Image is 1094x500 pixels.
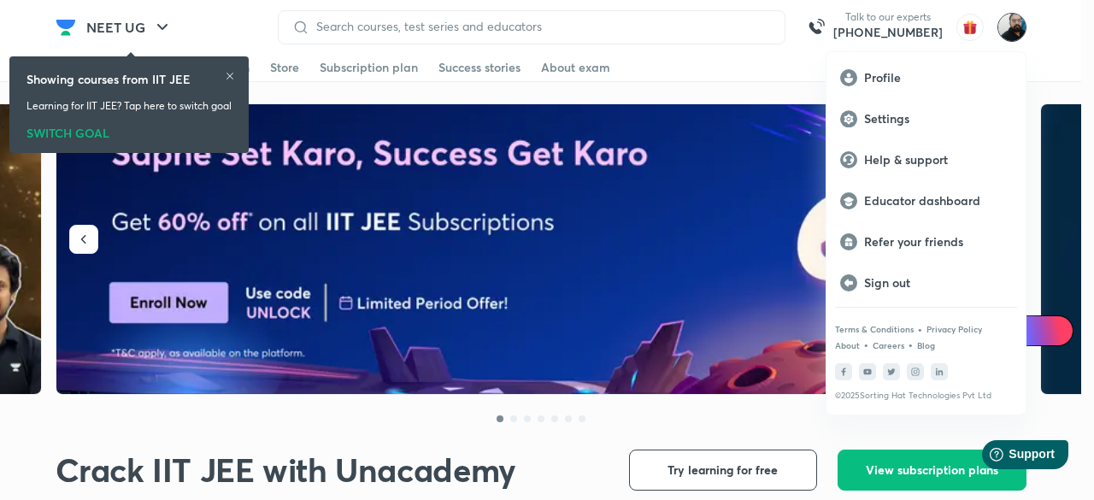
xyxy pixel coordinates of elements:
p: Profile [864,70,1012,85]
p: © 2025 Sorting Hat Technologies Pvt Ltd [835,391,1017,401]
p: Sign out [864,275,1012,291]
a: Careers [873,340,904,350]
a: Privacy Policy [926,324,982,334]
div: • [908,337,914,352]
a: Blog [917,340,935,350]
p: Educator dashboard [864,193,1012,209]
a: Terms & Conditions [835,324,914,334]
a: Refer your friends [826,221,1026,262]
a: Help & support [826,139,1026,180]
p: Settings [864,111,1012,126]
a: Settings [826,98,1026,139]
p: Help & support [864,152,1012,168]
div: • [917,321,923,337]
div: • [863,337,869,352]
p: Refer your friends [864,234,1012,250]
iframe: Help widget launcher [942,433,1075,481]
a: About [835,340,860,350]
a: Educator dashboard [826,180,1026,221]
a: Profile [826,57,1026,98]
